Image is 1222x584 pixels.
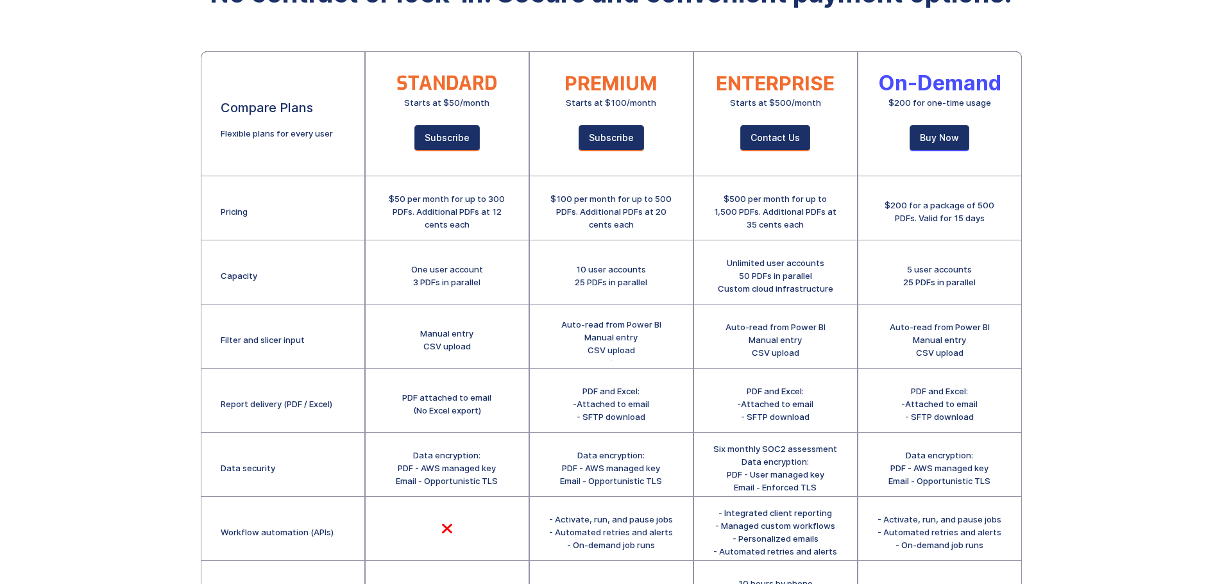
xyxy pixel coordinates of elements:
[575,263,647,288] div: 10 user accounts 25 PDFs in parallel
[726,321,826,359] div: Auto-read from Power BI Manual entry CSV upload
[221,397,332,410] div: Report delivery (PDF / Excel)
[402,391,491,417] div: PDF attached to email (No Excel export)
[404,96,489,109] div: Starts at $50/month
[878,513,1001,551] div: - Activate, run, and pause jobs - Automated retries and alerts - On-demand job runs
[888,449,990,487] div: Data encryption: PDF - AWS managed key Email - Opportunistic TLS
[221,462,275,474] div: Data security
[878,77,1001,90] div: On-Demand
[910,125,969,151] a: Buy Now
[420,327,473,353] div: Manual entry CSV upload
[579,125,644,151] a: Subscribe
[713,442,837,494] div: Six monthly SOC2 assessment Data encryption: PDF - User managed key Email - Enforced TLS
[737,385,813,423] div: PDF and Excel: -Attached to email - SFTP download
[713,506,837,558] div: - Integrated client reporting - Managed custom workflows - Personalized emails - Automated retrie...
[396,77,497,90] div: STANDARD
[730,96,821,109] div: Starts at $500/month
[385,192,509,231] div: $50 per month for up to 300 PDFs. Additional PDFs at 12 cents each
[221,269,257,282] div: Capacity
[221,127,333,140] div: Flexible plans for every user
[566,96,656,109] div: Starts at $100/month
[549,192,674,231] div: $100 per month for up to 500 PDFs. Additional PDFs at 20 cents each
[396,449,498,487] div: Data encryption: PDF - AWS managed key Email - Opportunistic TLS
[573,385,649,423] div: PDF and Excel: -Attached to email - SFTP download
[901,385,978,423] div: PDF and Excel: -Attached to email - SFTP download
[411,263,483,288] div: One user account 3 PDFs in parallel
[888,96,991,109] div: $200 for one-time usage
[414,125,480,151] a: Subscribe
[221,101,313,114] div: Compare Plans
[716,77,835,90] div: ENTERPRISE
[718,256,833,295] div: Unlimited user accounts 50 PDFs in parallel Custom cloud infrastructure
[560,449,662,487] div: Data encryption: PDF - AWS managed key Email - Opportunistic TLS
[221,205,248,218] div: Pricing
[713,192,838,231] div: $500 per month for up to 1,500 PDFs. Additional PDFs at 35 cents each
[221,526,334,538] div: Workflow automation (APIs)
[890,321,990,359] div: Auto-read from Power BI Manual entry CSV upload
[564,77,658,90] div: PREMIUM
[441,522,454,535] div: 
[740,125,810,151] a: Contact Us
[549,513,673,551] div: - Activate, run, and pause jobs - Automated retries and alerts - On-demand job runs
[221,333,305,346] div: Filter and slicer input
[903,263,976,288] div: 5 user accounts 25 PDFs in parallel
[561,318,661,356] div: Auto-read from Power BI Manual entry CSV upload
[878,199,1002,224] div: $200 for a package of 500 PDFs. Valid for 15 days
